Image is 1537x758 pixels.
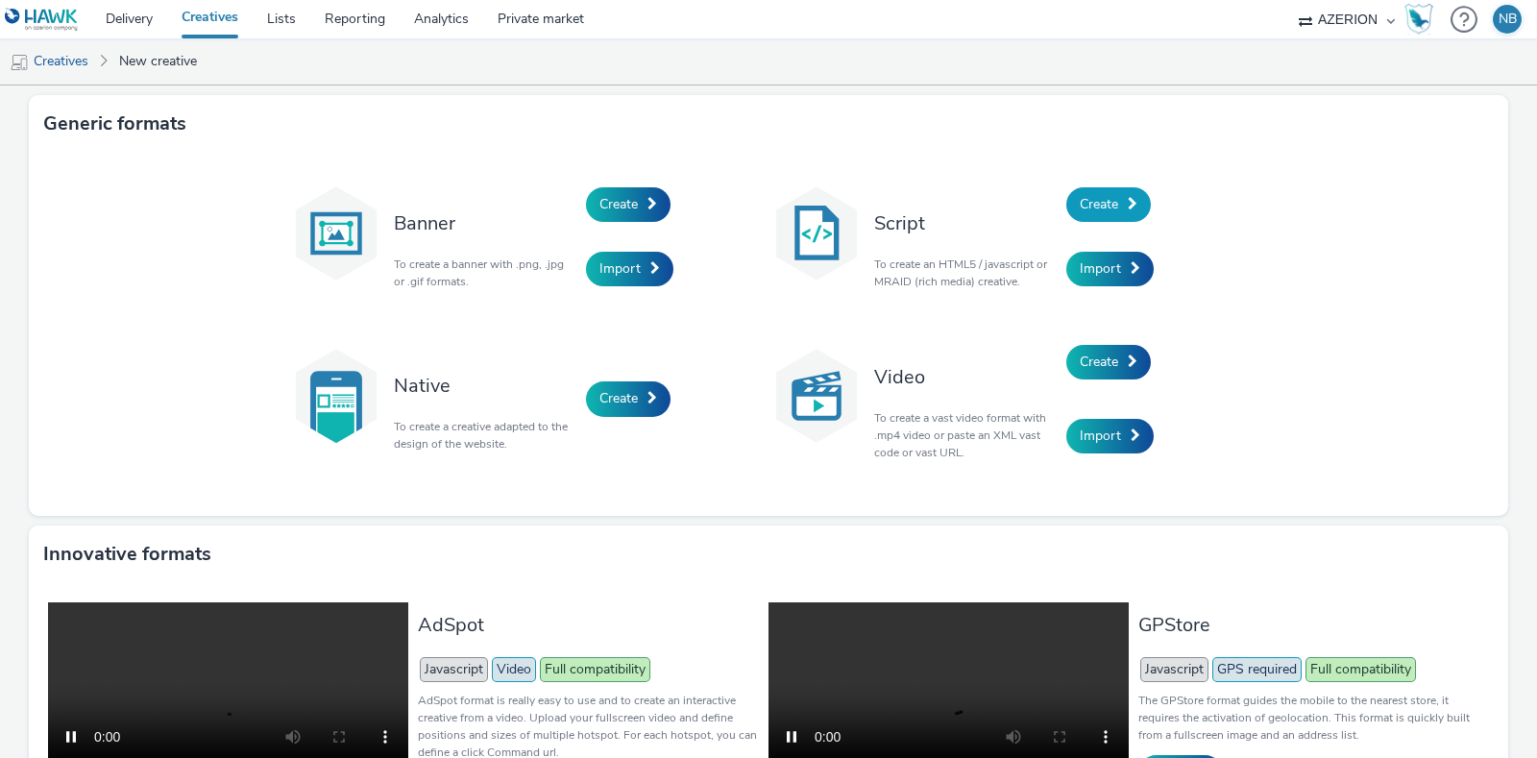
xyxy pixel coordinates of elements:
[394,210,576,236] h3: Banner
[1138,692,1479,744] p: The GPStore format guides the mobile to the nearest store, it requires the activation of geolocat...
[394,256,576,290] p: To create a banner with .png, .jpg or .gif formats.
[874,364,1057,390] h3: Video
[1080,259,1121,278] span: Import
[1305,657,1416,682] span: Full compatibility
[540,657,650,682] span: Full compatibility
[768,185,865,281] img: code.svg
[10,53,29,72] img: mobile
[1066,419,1154,453] a: Import
[586,381,671,416] a: Create
[288,185,384,281] img: banner.svg
[394,418,576,452] p: To create a creative adapted to the design of the website.
[1499,5,1517,34] div: NB
[1404,4,1441,35] a: Hawk Academy
[43,540,211,569] h3: Innovative formats
[492,657,536,682] span: Video
[874,409,1057,461] p: To create a vast video format with .mp4 video or paste an XML vast code or vast URL.
[1066,187,1151,222] a: Create
[1066,345,1151,379] a: Create
[110,38,207,85] a: New creative
[874,210,1057,236] h3: Script
[1080,353,1118,371] span: Create
[1140,657,1208,682] span: Javascript
[394,373,576,399] h3: Native
[1080,195,1118,213] span: Create
[418,612,759,638] h3: AdSpot
[1212,657,1302,682] span: GPS required
[5,8,79,32] img: undefined Logo
[420,657,488,682] span: Javascript
[1080,427,1121,445] span: Import
[288,348,384,444] img: native.svg
[1404,4,1433,35] img: Hawk Academy
[1138,612,1479,638] h3: GPStore
[43,110,186,138] h3: Generic formats
[768,348,865,444] img: video.svg
[599,259,641,278] span: Import
[586,187,671,222] a: Create
[599,195,638,213] span: Create
[599,389,638,407] span: Create
[1066,252,1154,286] a: Import
[874,256,1057,290] p: To create an HTML5 / javascript or MRAID (rich media) creative.
[586,252,673,286] a: Import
